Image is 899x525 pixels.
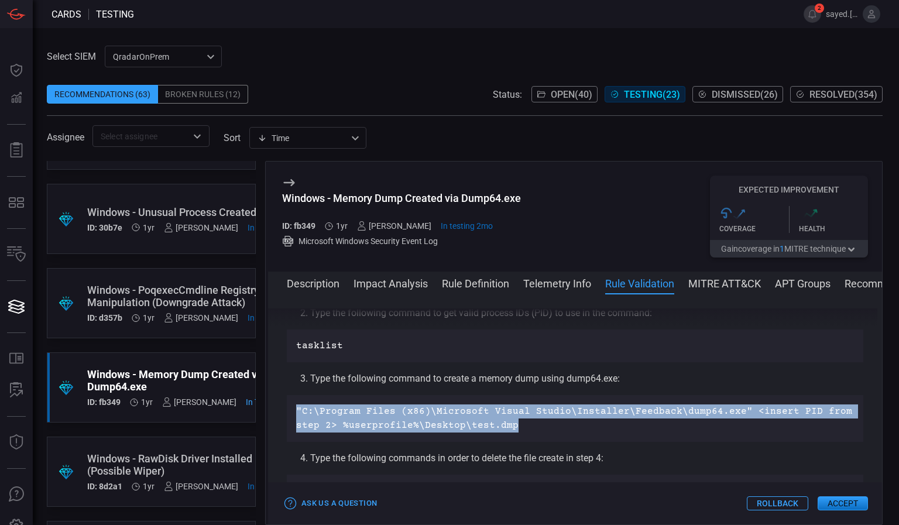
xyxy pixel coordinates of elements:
p: "C:\Program Files (x86)\Microsoft Visual Studio\Installer\Feedback\dump64.exe" <insert PID from s... [296,404,854,433]
span: Sep 12, 2024 7:14 AM [143,313,155,322]
button: MITRE ATT&CK [688,276,761,290]
span: Sep 12, 2024 11:16 AM [248,313,296,322]
span: Resolved ( 354 ) [809,89,877,100]
button: Rollback [747,496,808,510]
span: Assignee [47,132,84,143]
div: Broken Rules (12) [158,85,248,104]
div: Windows - Unusual Process Created via RDP [87,206,301,218]
div: Time [258,132,348,144]
button: Detections [2,84,30,112]
li: Type the following commands in order to delete the file create in step 4: [310,451,863,465]
button: Reports [2,136,30,164]
label: sort [224,132,241,143]
div: Windows - Memory Dump Created via Dump64.exe [282,192,521,204]
div: [PERSON_NAME] [164,313,238,322]
button: Cards [2,293,30,321]
span: 2 [815,4,824,13]
button: Rule Catalog [2,345,30,373]
span: Jul 30, 2025 11:53 AM [246,397,299,407]
div: [PERSON_NAME] [164,223,238,232]
span: Jul 29, 2025 2:54 PM [248,223,301,232]
h5: ID: fb349 [282,221,315,231]
h5: ID: 30b7e [87,223,122,232]
span: testing [96,9,134,20]
button: Dismissed(26) [692,86,783,102]
button: Telemetry Info [523,276,591,290]
div: Windows - PoqexecCmdline Registry Manipulation (Downgrade Attack) [87,284,296,308]
div: [PERSON_NAME] [164,482,238,491]
label: Select SIEM [47,51,96,62]
button: MITRE - Detection Posture [2,188,30,217]
button: Threat Intelligence [2,428,30,457]
button: Open(40) [531,86,598,102]
div: Health [799,225,869,233]
h5: Expected Improvement [710,185,868,194]
span: Jul 08, 2024 8:07 AM [248,482,296,491]
button: Testing(23) [605,86,685,102]
button: Ask Us a Question [282,495,380,513]
input: Select assignee [96,129,187,143]
button: Resolved(354) [790,86,883,102]
button: Ask Us A Question [2,481,30,509]
span: Jul 02, 2024 8:30 AM [143,482,155,491]
h5: ID: fb349 [87,397,121,407]
span: Aug 07, 2024 6:08 AM [141,397,153,407]
span: Sep 17, 2024 6:01 AM [143,223,155,232]
span: Aug 07, 2024 6:08 AM [336,221,348,231]
button: APT Groups [775,276,831,290]
button: Inventory [2,241,30,269]
button: Dashboard [2,56,30,84]
button: Impact Analysis [354,276,428,290]
div: [PERSON_NAME] [357,221,431,231]
button: ALERT ANALYSIS [2,376,30,404]
button: 2 [804,5,821,23]
button: Accept [818,496,868,510]
h5: ID: d357b [87,313,122,322]
span: Cards [52,9,81,20]
div: Microsoft Windows Security Event Log [282,235,521,247]
div: Recommendations (63) [47,85,158,104]
p: QradarOnPrem [113,51,203,63]
div: [PERSON_NAME] [162,397,236,407]
span: 1 [780,244,784,253]
div: Coverage [719,225,789,233]
h5: ID: 8d2a1 [87,482,122,491]
span: Testing ( 23 ) [624,89,680,100]
span: Jul 30, 2025 11:53 AM [441,221,493,231]
span: sayed.[PERSON_NAME] [826,9,858,19]
li: Type the following command to create a memory dump using dump64.exe: [310,372,863,386]
button: Gaincoverage in1MITRE technique [710,240,868,258]
span: Open ( 40 ) [551,89,592,100]
span: Dismissed ( 26 ) [712,89,778,100]
p: tasklist [296,339,854,353]
button: Description [287,276,339,290]
button: Open [189,128,205,145]
span: Status: [493,89,522,100]
div: Windows - Memory Dump Created via Dump64.exe [87,368,299,393]
div: Windows - RawDisk Driver Installed (Possible Wiper) [87,452,296,477]
button: Rule Validation [605,276,674,290]
button: Rule Definition [442,276,509,290]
